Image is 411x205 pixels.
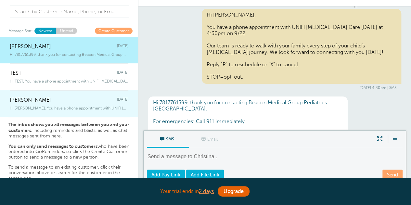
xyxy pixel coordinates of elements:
[32,3,39,8] h1: Fin
[194,131,226,147] span: Email
[186,170,224,180] a: Add File Link
[5,104,125,125] div: Fin says…
[10,79,128,83] span: Hi TEST, You have a phone appointment with UNIFI [MEDICAL_DATA] Care [DATE] at 1
[10,57,101,95] div: To follow up, I can see how that feature would be helpful. I've submitted this as a feature reque...
[8,28,33,34] span: Message Sort:
[41,176,46,181] button: Start recording
[111,173,122,184] button: Send a message…
[191,172,219,177] span: Add File Link
[382,170,403,180] a: Send
[5,125,125,189] div: Fin says…
[102,3,114,15] button: Home
[34,28,56,34] a: Newest
[12,132,89,140] div: Rate your conversation
[5,104,107,124] div: Help [PERSON_NAME] understand how they’re doing:
[31,176,36,181] button: Upload attachment
[46,144,55,153] span: OK
[10,106,128,110] span: Hi [PERSON_NAME], You have a phone appointment with UNIFI [MEDICAL_DATA] Care [DATE] at
[8,122,129,133] strong: The inbox shows you all messages between you and your customers
[5,53,107,99] div: To follow up, I can see how that feature would be helpful. I've submitted this as a feature reque...
[5,53,125,104] div: Rhammy says…
[10,52,128,57] span: Hi 7817761399, thank you for contacting Beacon Medical Group Pediatrics Bri
[10,70,21,76] span: TEST
[56,28,77,34] a: Unread
[31,144,40,153] span: Bad
[117,97,128,103] span: [DATE]
[8,144,97,149] strong: You can only send messages to customers
[95,28,133,34] a: Create Customer
[16,144,25,153] span: Terrible
[4,3,17,15] button: go back
[147,170,185,180] a: Add Pay Link
[8,144,130,160] p: who have been entered into GoReminders, so click the Create Customer button to send a message to ...
[19,4,29,14] img: Profile image for Fin
[114,3,126,14] div: Close
[6,162,124,173] textarea: Message…
[8,122,130,139] p: , including reminders and blasts, as well as chat messages sent from here.
[202,9,401,84] div: Hi [PERSON_NAME], You have a phone appointment with UNIFI [MEDICAL_DATA] Care [DATE] at 4:30pm on...
[20,176,26,181] button: Gif picker
[10,6,129,18] input: Search by Customer Name, Phone, or Email
[77,144,86,153] span: Amazing
[32,8,81,15] p: The team can also help
[153,85,396,90] div: [DATE] 4:30pm | SMS
[10,97,51,103] span: [PERSON_NAME]
[218,186,250,197] a: Upgrade
[43,185,368,199] div: Your trial ends in .
[10,108,101,121] div: Help [PERSON_NAME] understand how they’re doing:
[151,172,180,177] span: Add Pay Link
[152,131,184,146] span: SMS
[10,176,15,181] button: Emoji picker
[117,70,128,76] span: [DATE]
[60,143,72,155] span: Great
[189,131,231,148] label: This customer does not have an email address.
[8,165,130,181] p: To send a message to an existing customer, click their conversation above or search for the custo...
[199,188,214,194] a: 2 days
[117,44,128,50] span: [DATE]
[10,44,51,50] span: [PERSON_NAME]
